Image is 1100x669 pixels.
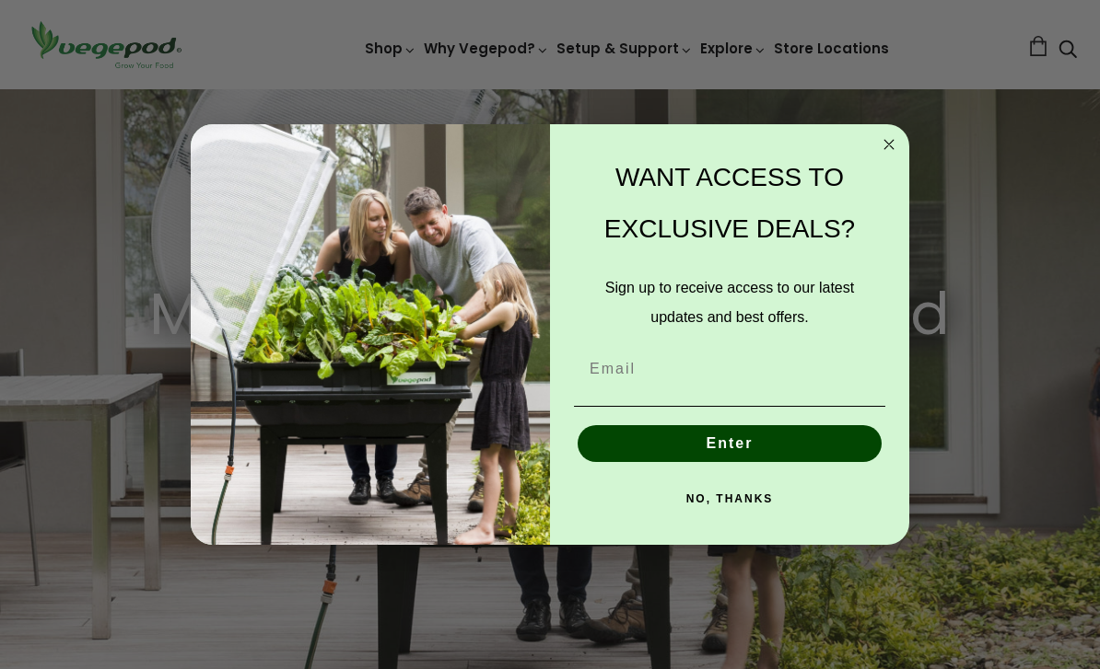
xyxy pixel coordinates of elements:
button: Enter [578,425,882,462]
img: underline [574,406,885,407]
input: Email [574,351,885,387]
button: Close dialog [878,133,900,156]
span: Sign up to receive access to our latest updates and best offers. [605,280,854,325]
button: NO, THANKS [574,480,885,517]
span: WANT ACCESS TO EXCLUSIVE DEALS? [604,163,855,243]
img: e9d03583-1bb1-490f-ad29-36751b3212ff.jpeg [191,124,550,545]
